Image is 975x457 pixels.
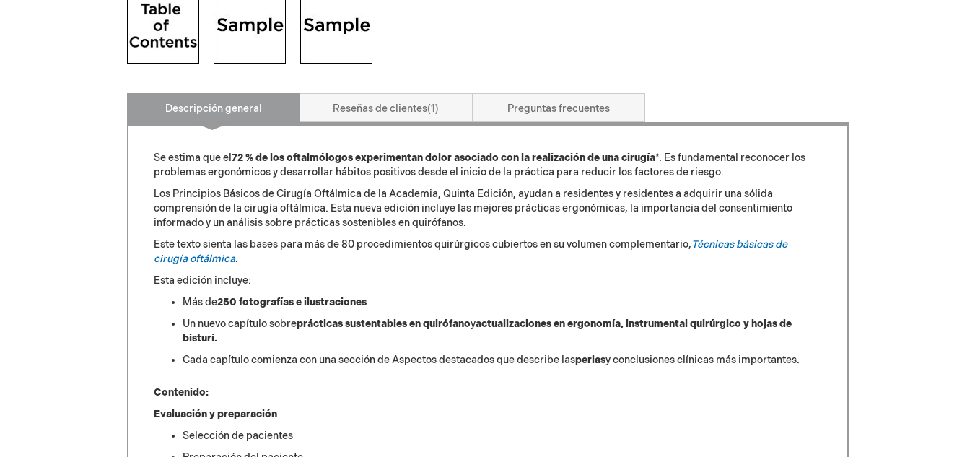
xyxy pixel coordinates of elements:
font: actualizaciones en ergonomía, instrumental quirúrgico y hojas de bisturí. [183,318,792,344]
font: Preguntas frecuentes [507,103,610,115]
font: Este texto sienta las bases para más de 80 procedimientos quirúrgicos cubiertos en su volumen com... [154,238,691,251]
font: Cada capítulo comienza con una sección de Aspectos destacados que describe las [183,354,575,366]
font: 72 % de los oftalmólogos experimentan dolor asociado con la realización de una cirugía [232,152,655,164]
font: Descripción general [165,103,262,115]
font: perlas [575,354,605,366]
font: y [471,318,476,330]
a: Técnicas básicas de cirugía oftálmica [154,238,787,265]
font: prácticas sustentables en quirófano [297,318,471,330]
font: Se estima que el [154,152,232,164]
font: Contenido: [154,386,209,399]
a: Reseñas de clientes1 [300,93,473,122]
a: Descripción general [127,93,300,122]
font: Más de [183,296,217,308]
a: Preguntas frecuentes [472,93,645,122]
font: Selección de pacientes [183,430,293,442]
font: 250 fotografías [217,296,294,308]
font: . [235,253,238,265]
font: Esta edición incluye: [154,274,251,287]
font: e ilustraciones [296,296,367,308]
font: 1 [431,103,435,115]
font: Un nuevo capítulo sobre [183,318,297,330]
font: y conclusiones clínicas más importantes. [605,354,800,366]
font: Reseñas de clientes [333,103,427,115]
font: Los Principios Básicos de Cirugía Oftálmica de la Academia, Quinta Edición, ayudan a residentes y... [154,188,792,229]
font: Evaluación y preparación [154,408,277,420]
